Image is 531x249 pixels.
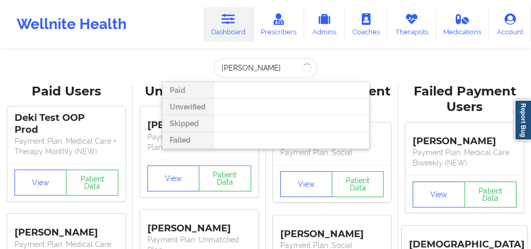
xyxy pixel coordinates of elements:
div: Failed [162,132,213,149]
div: [PERSON_NAME] [280,220,384,240]
button: Patient Data [465,182,516,208]
a: Admins [304,7,345,41]
div: [PERSON_NAME] [147,112,251,132]
button: Patient Data [332,171,384,197]
div: Paid [162,82,213,99]
div: [PERSON_NAME] [15,219,118,239]
p: Payment Plan : Medical Care Biweekly (NEW) [413,147,516,168]
a: Report Bug [514,100,531,141]
p: Payment Plan : Social [280,147,384,158]
div: Deki Test OOP Prod [15,112,118,136]
button: Patient Data [199,165,251,191]
button: View [147,165,199,191]
button: View [15,170,66,196]
div: [PERSON_NAME] [147,215,251,234]
div: Unverified Users [140,84,258,100]
div: Failed Payment Users [405,84,524,116]
a: Prescribers [253,7,305,41]
p: Payment Plan : Medical Care + Therapy Monthly (NEW) [15,136,118,157]
div: Paid Users [7,84,126,100]
a: Medications [436,7,489,41]
button: View [413,182,465,208]
button: View [280,171,332,197]
button: Patient Data [66,170,118,196]
div: Skipped [162,115,213,132]
a: Therapists [388,7,436,41]
div: [PERSON_NAME] [413,128,516,147]
p: Payment Plan : Unmatched Plan [147,132,251,153]
div: Unverified [162,99,213,115]
a: Account [489,7,531,41]
a: Dashboard [203,7,253,41]
a: Coaches [345,7,388,41]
